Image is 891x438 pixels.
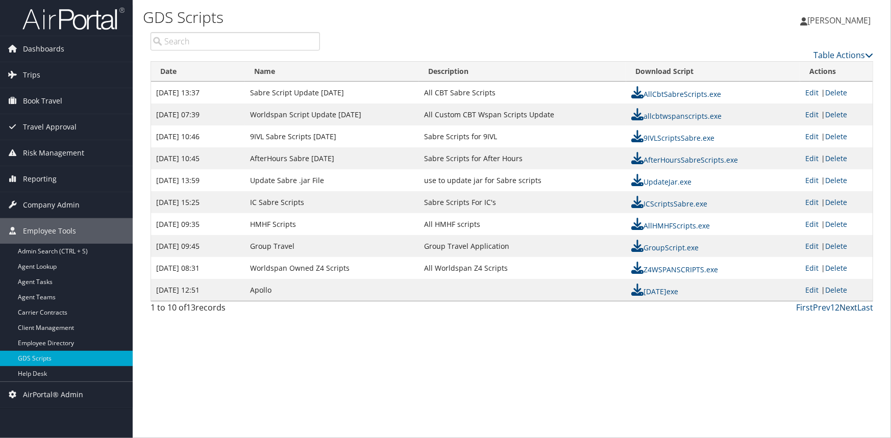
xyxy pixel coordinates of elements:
td: 9IVL Sabre Scripts [DATE] [245,125,419,147]
a: [PERSON_NAME] [800,5,881,36]
td: [DATE] 13:37 [151,82,245,104]
a: Edit [805,285,819,295]
a: 1 [830,302,835,313]
td: | [800,235,873,257]
a: [DATE]exe [631,287,678,296]
a: Z4WSPANSCRIPTS.exe [631,265,718,274]
td: Sabre Scripts for 9IVL [419,125,626,147]
div: 1 to 10 of records [151,301,320,319]
td: | [800,169,873,191]
td: [DATE] 12:51 [151,279,245,301]
a: 9IVLScriptsSabre.exe [631,133,714,143]
a: Edit [805,263,819,273]
a: Delete [825,285,847,295]
td: All CBT Sabre Scripts [419,82,626,104]
a: Edit [805,88,819,97]
a: Delete [825,175,847,185]
td: Sabre Scripts For IC's [419,191,626,213]
a: Table Actions [813,49,873,61]
td: use to update jar for Sabre scripts [419,169,626,191]
h1: GDS Scripts [143,7,635,28]
a: Edit [805,241,819,251]
span: Dashboards [23,36,64,62]
span: Employee Tools [23,218,76,244]
td: [DATE] 10:46 [151,125,245,147]
span: Reporting [23,166,57,192]
td: Group Travel [245,235,419,257]
td: Sabre Script Update [DATE] [245,82,419,104]
a: First [796,302,813,313]
td: All Custom CBT Wspan Scripts Update [419,104,626,125]
a: Delete [825,153,847,163]
a: AllHMHFScripts.exe [631,221,710,230]
a: Next [839,302,857,313]
th: Description: activate to sort column ascending [419,62,626,82]
img: airportal-logo.png [22,7,125,31]
td: | [800,213,873,235]
a: AllCbtSabreScripts.exe [631,89,721,99]
a: 2 [835,302,839,313]
th: Actions [800,62,873,82]
a: AfterHoursSabreScripts.exe [631,155,738,165]
td: HMHF Scripts [245,213,419,235]
td: [DATE] 07:39 [151,104,245,125]
span: AirPortal® Admin [23,382,83,407]
td: [DATE] 13:59 [151,169,245,191]
a: Delete [825,132,847,141]
span: Book Travel [23,88,62,114]
th: Date: activate to sort column ascending [151,62,245,82]
a: Delete [825,197,847,207]
a: Edit [805,219,819,229]
td: Apollo [245,279,419,301]
td: | [800,82,873,104]
td: AfterHours Sabre [DATE] [245,147,419,169]
th: Name: activate to sort column ascending [245,62,419,82]
span: Trips [23,62,40,88]
a: Edit [805,110,819,119]
a: Edit [805,132,819,141]
td: [DATE] 08:31 [151,257,245,279]
th: Download Script: activate to sort column ascending [626,62,800,82]
td: [DATE] 10:45 [151,147,245,169]
td: IC Sabre Scripts [245,191,419,213]
a: Edit [805,153,819,163]
td: Worldspan Script Update [DATE] [245,104,419,125]
td: All Worldspan Z4 Scripts [419,257,626,279]
a: Delete [825,219,847,229]
td: [DATE] 09:35 [151,213,245,235]
td: [DATE] 15:25 [151,191,245,213]
a: GroupScript.exe [631,243,699,252]
td: Worldspan Owned Z4 Scripts [245,257,419,279]
td: Sabre Scripts for After Hours [419,147,626,169]
a: UpdateJar.exe [631,177,691,187]
span: 13 [186,302,195,313]
a: Last [857,302,873,313]
td: All HMHF scripts [419,213,626,235]
td: | [800,191,873,213]
span: Risk Management [23,140,84,166]
a: Delete [825,263,847,273]
td: [DATE] 09:45 [151,235,245,257]
td: | [800,257,873,279]
td: | [800,125,873,147]
a: Prev [813,302,830,313]
a: Delete [825,110,847,119]
td: Group Travel Application [419,235,626,257]
td: | [800,147,873,169]
a: Delete [825,88,847,97]
td: | [800,279,873,301]
a: allcbtwspanscripts.exe [631,111,722,121]
td: | [800,104,873,125]
span: Company Admin [23,192,80,218]
a: Edit [805,175,819,185]
td: Update Sabre .jar File [245,169,419,191]
span: [PERSON_NAME] [807,15,871,26]
span: Travel Approval [23,114,77,140]
input: Search [151,32,320,50]
a: Delete [825,241,847,251]
a: ICScriptsSabre.exe [631,199,707,209]
a: Edit [805,197,819,207]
